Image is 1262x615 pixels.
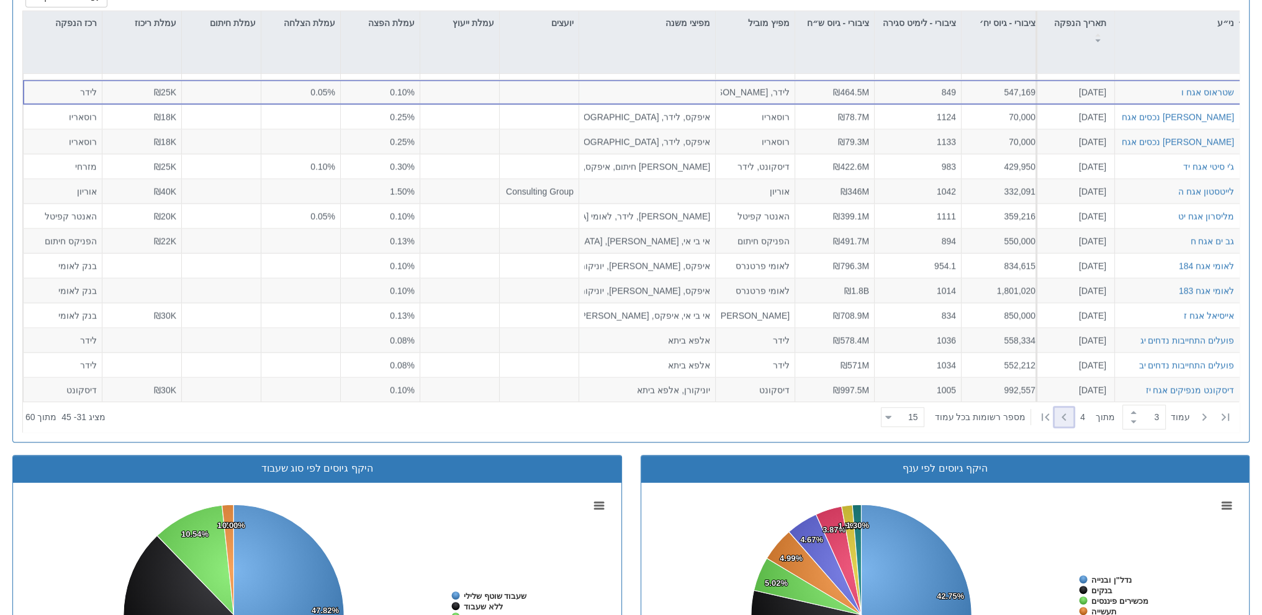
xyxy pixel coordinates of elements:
span: ‏עמוד [1171,411,1190,423]
div: לידר [29,359,97,372]
div: דיסקונט [721,384,790,397]
div: 0.10% [346,285,415,297]
div: 1014 [880,285,956,297]
div: 1133 [880,136,956,148]
div: דיסקונט מנפיקים אגח יז [1145,384,1234,397]
div: אלפא ביתא [584,334,710,347]
div: 1034 [880,359,956,372]
div: אי בי אי, [PERSON_NAME], [GEOGRAPHIC_DATA], [PERSON_NAME], קומפאס רוז, אלפא ביתא [584,235,710,248]
tspan: מכשירים פיננסים [1091,596,1148,606]
div: 0.10% [346,86,415,99]
div: [DATE] [1041,310,1106,322]
span: ₪25K [154,88,176,97]
span: ₪20K [154,212,176,222]
span: ₪571M [841,361,869,370]
div: [DATE] [1041,210,1106,223]
div: ‏ מתוך [876,403,1237,431]
div: 0.10% [266,161,335,173]
div: 0.10% [346,260,415,272]
div: ציבורי - גיוס ש״ח [795,11,874,49]
div: 1036 [880,334,956,347]
div: [DATE] [1041,86,1106,99]
button: גב ים אגח ח [1190,235,1234,248]
div: אייסיאל אגח ז [1184,310,1234,322]
div: הפניקס חיתום [29,235,97,248]
div: 983 [880,161,956,173]
span: ₪40K [154,187,176,197]
div: 0.25% [346,111,415,123]
div: יועצים [500,11,579,35]
span: ₪1.8B [844,286,869,296]
div: עמלת ייעוץ [420,11,499,35]
div: לאומי אגח 183 [1179,285,1234,297]
div: Victory Consulting Group [505,186,574,198]
div: לידר [29,334,97,347]
div: 1,801,020 [967,285,1035,297]
span: ₪25K [154,162,176,172]
span: ₪708.9M [833,311,869,321]
div: האנטר קפיטל [721,210,790,223]
div: היקף גיוסים לפי סוג שעבוד [22,462,612,476]
span: ₪997.5M [833,385,869,395]
div: [PERSON_NAME] נכסים אגח 12 [1110,111,1234,123]
div: 0.10% [346,384,415,397]
div: [DATE] [1041,235,1106,248]
div: האנטר קפיטל [29,210,97,223]
div: [DATE] [1041,260,1106,272]
div: 850,000 [967,310,1035,322]
button: פועלים התחייבות נדחים יג [1140,334,1234,347]
div: אוריון [721,186,790,198]
div: 834,615 [967,260,1035,272]
div: 1124 [880,111,956,123]
div: 954.1 [880,260,956,272]
button: ג'י סיטי אגח יד [1183,161,1234,173]
div: 15 [908,411,923,423]
tspan: בנקים [1091,586,1112,595]
div: איפקס, לידר, [GEOGRAPHIC_DATA], לאומי פרטנרס, [PERSON_NAME], יוניקורן, [PERSON_NAME] [584,136,710,148]
tspan: 0.00% [222,521,245,530]
div: בנק לאומי [29,310,97,322]
div: 1.50% [346,186,415,198]
div: 0.25% [346,136,415,148]
tspan: 5.02% [765,578,788,588]
span: ₪422.6M [833,162,869,172]
div: לידר [29,86,97,99]
div: 0.10% [346,210,415,223]
div: 849 [880,86,956,99]
span: ₪464.5M [833,88,869,97]
div: ציבורי - גיוס יח׳ [962,11,1040,49]
div: אוריון [29,186,97,198]
div: ני״ע [1115,11,1239,35]
div: רכז הנפקה [23,11,102,35]
span: ‏מספר רשומות בכל עמוד [934,411,1025,423]
tspan: 1.70% [217,521,240,530]
button: שטראוס אגח ו [1181,86,1234,99]
div: 70,000 [967,136,1035,148]
div: לידר, [PERSON_NAME] [721,86,790,99]
div: [PERSON_NAME], לידר, לאומי [GEOGRAPHIC_DATA], [PERSON_NAME], [PERSON_NAME] חיתום, איפקס, יוניקורן [584,210,710,223]
div: 1042 [880,186,956,198]
span: ₪18K [154,112,176,122]
tspan: 1.30% [846,521,869,530]
div: היקף גיוסים לפי ענף [651,462,1240,476]
button: מליסרון אגח יט [1178,210,1234,223]
span: ₪399.1M [833,212,869,222]
div: תאריך הנפקה [1037,11,1114,49]
div: איפקס, לידר, [GEOGRAPHIC_DATA], לאומי פרטנרס, [PERSON_NAME], יוניקורן, [PERSON_NAME] [584,111,710,123]
div: [PERSON_NAME] חיתום, איפקס, יוניקורן, [PERSON_NAME] [584,161,710,173]
tspan: 4.99% [780,554,803,563]
tspan: 3.87% [823,525,845,534]
div: רוסאריו [29,111,97,123]
div: יוניקורן, אלפא ביתא [584,384,710,397]
div: 0.05% [266,86,335,99]
div: עמלת חיתום [182,11,261,35]
tspan: נדל"ן ובנייה [1091,575,1132,585]
span: ₪30K [154,385,176,395]
span: ₪346M [841,187,869,197]
tspan: 10.54% [181,529,209,539]
span: ₪491.7M [833,236,869,246]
